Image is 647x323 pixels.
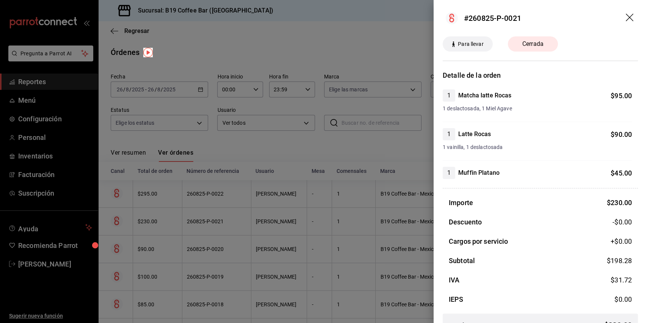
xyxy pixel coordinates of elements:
span: Para llevar [455,40,486,48]
button: drag [626,14,635,23]
h3: IVA [449,275,459,285]
span: -$0.00 [613,217,632,227]
h4: Latte Rocas [458,130,491,139]
span: 1 deslactosada, 1 Miel Agave [443,105,632,113]
span: $ 45.00 [611,169,632,177]
span: $ 90.00 [611,130,632,138]
span: $ 230.00 [607,199,632,207]
h3: Cargos por servicio [449,236,508,246]
span: 1 vainilla, 1 deslactosada [443,143,632,151]
h4: Matcha latte Rocas [458,91,511,100]
img: Tooltip marker [143,48,153,57]
h3: Detalle de la orden [443,70,638,80]
h3: IEPS [449,294,464,304]
span: $ 198.28 [607,257,632,265]
span: Cerrada [518,39,548,49]
span: 1 [443,168,455,177]
h3: Subtotal [449,256,475,266]
span: +$ 0.00 [611,236,632,246]
h4: Muffin Platano [458,168,500,177]
span: $ 95.00 [611,92,632,100]
div: #260825-P-0021 [464,13,521,24]
span: 1 [443,91,455,100]
span: $ 0.00 [614,295,632,303]
h3: Importe [449,198,473,208]
span: $ 31.72 [611,276,632,284]
span: 1 [443,130,455,139]
h3: Descuento [449,217,482,227]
